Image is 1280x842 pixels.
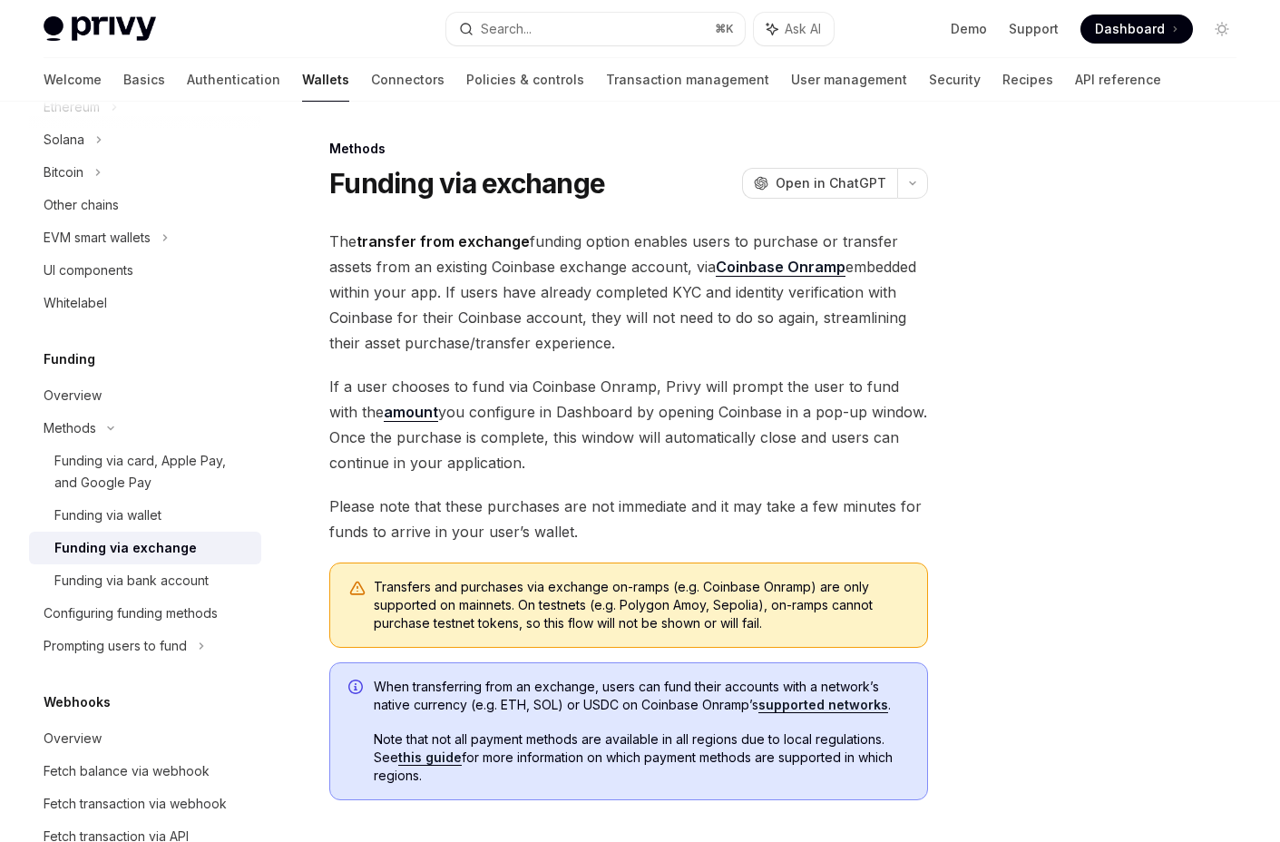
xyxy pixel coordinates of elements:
[384,403,438,422] a: amount
[374,678,909,714] span: When transferring from an exchange, users can fund their accounts with a network’s native currenc...
[29,254,261,287] a: UI components
[1080,15,1193,44] a: Dashboard
[742,168,897,199] button: Open in ChatGPT
[54,504,161,526] div: Funding via wallet
[54,450,250,494] div: Funding via card, Apple Pay, and Google Pay
[466,58,584,102] a: Policies & controls
[329,167,605,200] h1: Funding via exchange
[374,578,909,632] span: Transfers and purchases via exchange on-ramps (e.g. Coinbase Onramp) are only supported on mainne...
[758,697,888,713] a: supported networks
[29,722,261,755] a: Overview
[1075,58,1161,102] a: API reference
[29,379,261,412] a: Overview
[481,18,532,40] div: Search...
[29,287,261,319] a: Whitelabel
[29,755,261,788] a: Fetch balance via webhook
[1207,15,1236,44] button: Toggle dark mode
[791,58,907,102] a: User management
[357,232,530,250] strong: transfer from exchange
[44,292,107,314] div: Whitelabel
[29,788,261,820] a: Fetch transaction via webhook
[44,602,218,624] div: Configuring funding methods
[44,58,102,102] a: Welcome
[54,537,197,559] div: Funding via exchange
[29,445,261,499] a: Funding via card, Apple Pay, and Google Pay
[44,635,187,657] div: Prompting users to fund
[29,189,261,221] a: Other chains
[29,499,261,532] a: Funding via wallet
[929,58,981,102] a: Security
[951,20,987,38] a: Demo
[44,348,95,370] h5: Funding
[398,749,462,766] a: this guide
[54,570,209,592] div: Funding via bank account
[123,58,165,102] a: Basics
[44,16,156,42] img: light logo
[44,728,102,749] div: Overview
[44,259,133,281] div: UI components
[29,597,261,630] a: Configuring funding methods
[776,174,886,192] span: Open in ChatGPT
[44,793,227,815] div: Fetch transaction via webhook
[44,194,119,216] div: Other chains
[754,13,834,45] button: Ask AI
[329,229,928,356] span: The funding option enables users to purchase or transfer assets from an existing Coinbase exchang...
[44,162,83,183] div: Bitcoin
[44,227,151,249] div: EVM smart wallets
[329,494,928,544] span: Please note that these purchases are not immediate and it may take a few minutes for funds to arr...
[44,129,84,151] div: Solana
[785,20,821,38] span: Ask AI
[1009,20,1059,38] a: Support
[716,258,845,277] a: Coinbase Onramp
[374,730,909,785] span: Note that not all payment methods are available in all regions due to local regulations. See for ...
[348,580,366,598] svg: Warning
[44,691,111,713] h5: Webhooks
[29,564,261,597] a: Funding via bank account
[44,385,102,406] div: Overview
[187,58,280,102] a: Authentication
[329,140,928,158] div: Methods
[29,532,261,564] a: Funding via exchange
[348,680,366,698] svg: Info
[715,22,734,36] span: ⌘ K
[606,58,769,102] a: Transaction management
[371,58,445,102] a: Connectors
[446,13,746,45] button: Search...⌘K
[44,760,210,782] div: Fetch balance via webhook
[329,374,928,475] span: If a user chooses to fund via Coinbase Onramp, Privy will prompt the user to fund with the you co...
[44,417,96,439] div: Methods
[302,58,349,102] a: Wallets
[1002,58,1053,102] a: Recipes
[1095,20,1165,38] span: Dashboard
